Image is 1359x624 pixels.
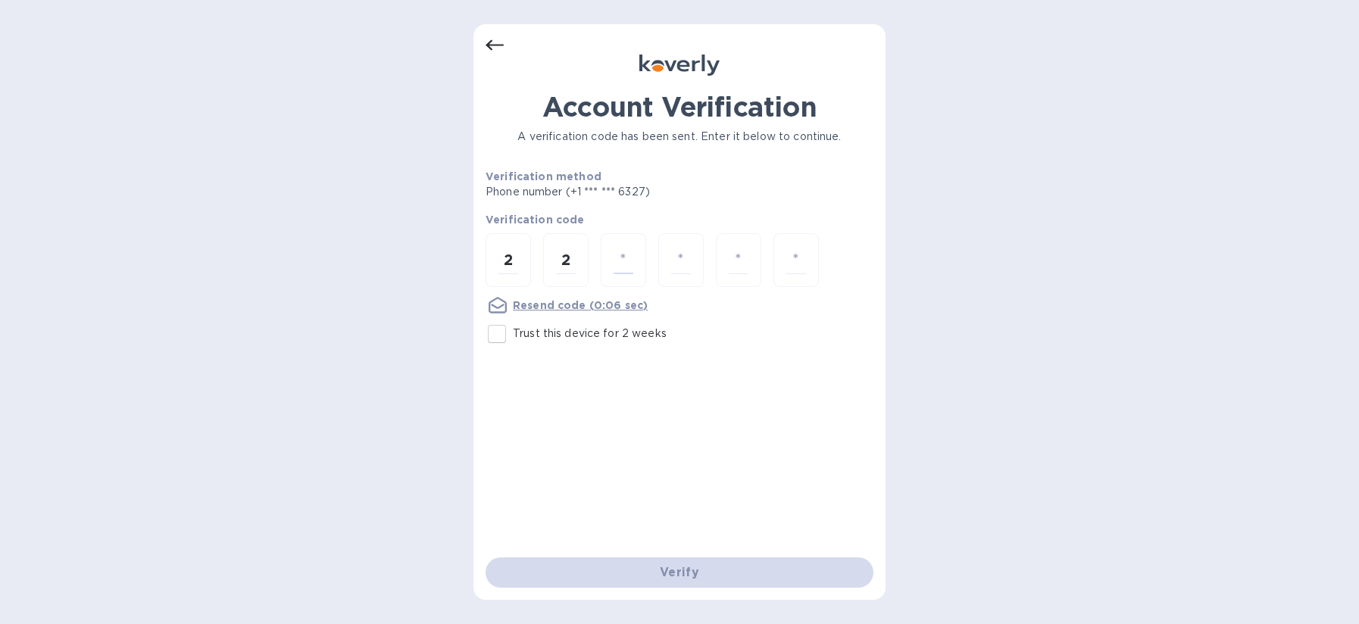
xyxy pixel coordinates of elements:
p: A verification code has been sent. Enter it below to continue. [486,129,873,145]
p: Verification code [486,212,873,227]
p: Phone number (+1 *** *** 6327) [486,184,766,200]
b: Verification method [486,170,601,183]
p: Trust this device for 2 weeks [513,326,667,342]
u: Resend code (0:06 sec) [513,299,648,311]
h1: Account Verification [486,91,873,123]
